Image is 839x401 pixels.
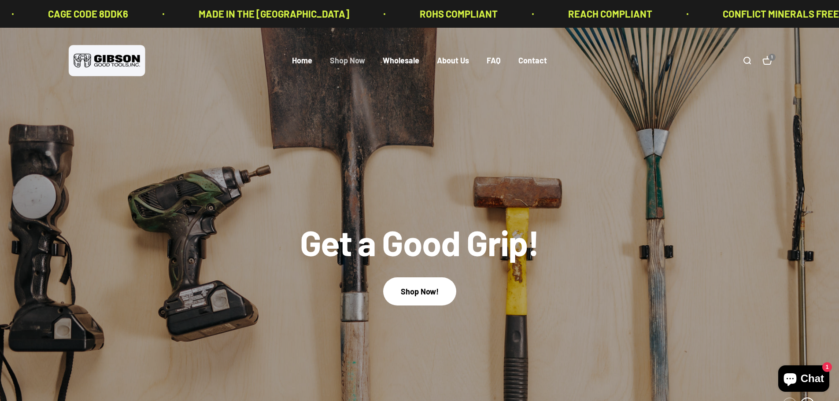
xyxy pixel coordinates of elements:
[300,221,539,263] split-lines: Get a Good Grip!
[769,54,776,61] cart-count: 1
[776,365,832,394] inbox-online-store-chat: Shopify online store chat
[330,56,365,66] a: Shop Now
[437,56,469,66] a: About Us
[635,6,751,22] p: CONFLICT MINERALS FREE
[383,56,419,66] a: Wholesale
[480,6,564,22] p: REACH COMPLIANT
[111,6,261,22] p: MADE IN THE [GEOGRAPHIC_DATA]
[487,56,501,66] a: FAQ
[292,56,312,66] a: Home
[332,6,410,22] p: ROHS COMPLIANT
[383,277,456,305] a: Shop Now!
[518,56,547,66] a: Contact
